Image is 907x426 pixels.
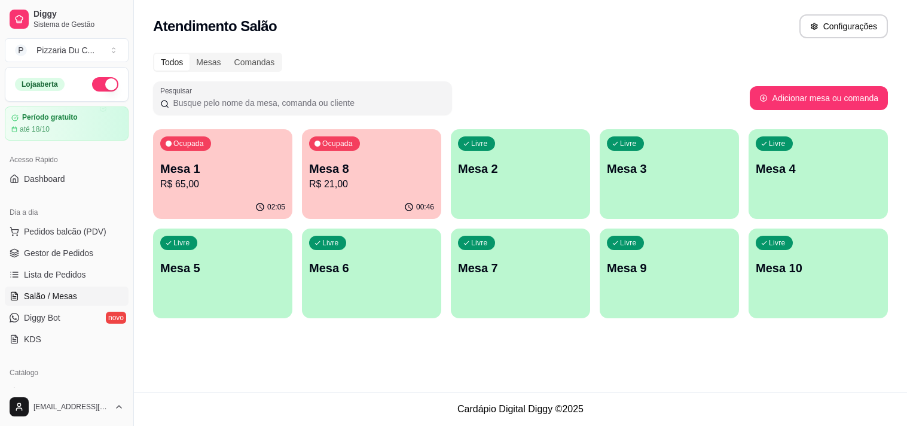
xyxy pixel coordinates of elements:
span: Produtos [24,386,57,398]
footer: Cardápio Digital Diggy © 2025 [134,392,907,426]
label: Pesquisar [160,86,196,96]
p: Mesa 10 [756,260,881,276]
div: Acesso Rápido [5,150,129,169]
input: Pesquisar [169,97,445,109]
p: 02:05 [267,202,285,212]
a: Lista de Pedidos [5,265,129,284]
p: 00:46 [416,202,434,212]
span: Salão / Mesas [24,290,77,302]
p: Livre [471,238,488,248]
a: Dashboard [5,169,129,188]
p: Livre [620,139,637,148]
span: Gestor de Pedidos [24,247,93,259]
p: Mesa 2 [458,160,583,177]
span: [EMAIL_ADDRESS][DOMAIN_NAME] [33,402,109,412]
button: LivreMesa 9 [600,229,739,318]
a: Salão / Mesas [5,287,129,306]
a: Período gratuitoaté 18/10 [5,106,129,141]
p: Ocupada [173,139,204,148]
button: LivreMesa 6 [302,229,441,318]
p: Mesa 9 [607,260,732,276]
p: Mesa 4 [756,160,881,177]
button: Adicionar mesa ou comanda [750,86,888,110]
a: KDS [5,330,129,349]
button: LivreMesa 4 [749,129,888,219]
button: OcupadaMesa 1R$ 65,0002:05 [153,129,292,219]
button: LivreMesa 7 [451,229,590,318]
h2: Atendimento Salão [153,17,277,36]
article: Período gratuito [22,113,78,122]
button: LivreMesa 3 [600,129,739,219]
button: Configurações [799,14,888,38]
a: Gestor de Pedidos [5,244,129,263]
a: DiggySistema de Gestão [5,5,129,34]
div: Mesas [190,54,227,71]
a: Diggy Botnovo [5,308,129,327]
p: Mesa 1 [160,160,285,177]
p: Livre [769,139,786,148]
p: Ocupada [322,139,353,148]
span: Lista de Pedidos [24,269,86,281]
span: Sistema de Gestão [33,20,124,29]
div: Pizzaria Du C ... [36,44,94,56]
div: Comandas [228,54,282,71]
span: Diggy Bot [24,312,60,324]
p: Livre [471,139,488,148]
p: Livre [620,238,637,248]
span: Diggy [33,9,124,20]
button: Select a team [5,38,129,62]
a: Produtos [5,382,129,401]
p: R$ 65,00 [160,177,285,191]
article: até 18/10 [20,124,50,134]
button: Pedidos balcão (PDV) [5,222,129,241]
button: LivreMesa 5 [153,229,292,318]
span: KDS [24,333,41,345]
p: R$ 21,00 [309,177,434,191]
div: Loja aberta [15,78,65,91]
button: Alterar Status [92,77,118,92]
p: Mesa 3 [607,160,732,177]
button: LivreMesa 10 [749,229,888,318]
p: Mesa 6 [309,260,434,276]
button: LivreMesa 2 [451,129,590,219]
button: [EMAIL_ADDRESS][DOMAIN_NAME] [5,392,129,421]
span: Pedidos balcão (PDV) [24,226,106,238]
div: Dia a dia [5,203,129,222]
div: Todos [154,54,190,71]
div: Catálogo [5,363,129,382]
span: P [15,44,27,56]
p: Livre [322,238,339,248]
p: Mesa 8 [309,160,434,177]
button: OcupadaMesa 8R$ 21,0000:46 [302,129,441,219]
p: Livre [173,238,190,248]
p: Mesa 5 [160,260,285,276]
p: Mesa 7 [458,260,583,276]
span: Dashboard [24,173,65,185]
p: Livre [769,238,786,248]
